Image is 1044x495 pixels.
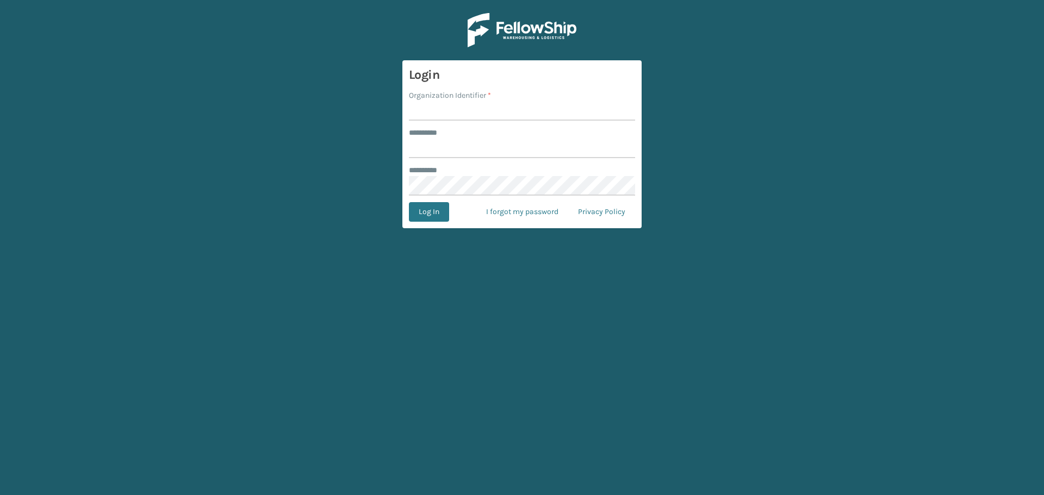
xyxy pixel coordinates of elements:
[409,67,635,83] h3: Login
[468,13,576,47] img: Logo
[476,202,568,222] a: I forgot my password
[409,202,449,222] button: Log In
[409,90,491,101] label: Organization Identifier
[568,202,635,222] a: Privacy Policy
